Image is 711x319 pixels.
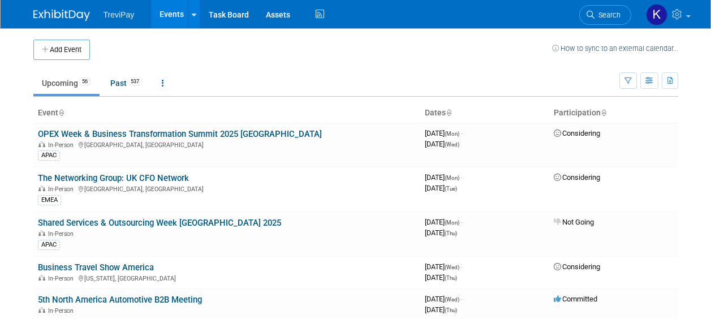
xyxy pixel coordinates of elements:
button: Add Event [33,40,90,60]
span: [DATE] [425,273,457,282]
span: In-Person [48,230,77,238]
span: In-Person [48,307,77,314]
span: - [461,173,463,182]
span: Search [594,11,620,19]
a: How to sync to an external calendar... [552,44,678,53]
span: (Wed) [445,141,459,148]
a: OPEX Week & Business Transformation Summit 2025 [GEOGRAPHIC_DATA] [38,129,322,139]
div: APAC [38,240,60,250]
a: Upcoming56 [33,72,100,94]
a: Sort by Participation Type [601,108,606,117]
span: Committed [554,295,597,303]
img: ExhibitDay [33,10,90,21]
a: Business Travel Show America [38,262,154,273]
span: [DATE] [425,295,463,303]
span: (Thu) [445,307,457,313]
div: APAC [38,150,60,161]
span: (Wed) [445,296,459,303]
span: [DATE] [425,229,457,237]
a: Sort by Start Date [446,108,451,117]
img: Kora Licht [646,4,667,25]
span: (Mon) [445,131,459,137]
span: - [461,262,463,271]
div: EMEA [38,195,61,205]
div: [US_STATE], [GEOGRAPHIC_DATA] [38,273,416,282]
img: In-Person Event [38,186,45,191]
img: In-Person Event [38,307,45,313]
span: 537 [127,77,143,86]
a: Search [579,5,631,25]
span: [DATE] [425,129,463,137]
a: The Networking Group: UK CFO Network [38,173,189,183]
span: (Mon) [445,175,459,181]
span: [DATE] [425,173,463,182]
span: - [461,129,463,137]
span: (Wed) [445,264,459,270]
img: In-Person Event [38,141,45,147]
span: Considering [554,129,600,137]
span: TreviPay [104,10,135,19]
div: [GEOGRAPHIC_DATA], [GEOGRAPHIC_DATA] [38,140,416,149]
span: In-Person [48,275,77,282]
span: [DATE] [425,218,463,226]
a: 5th North America Automotive B2B Meeting [38,295,202,305]
a: Sort by Event Name [58,108,64,117]
span: In-Person [48,141,77,149]
img: In-Person Event [38,275,45,281]
span: [DATE] [425,262,463,271]
span: (Mon) [445,219,459,226]
span: Considering [554,173,600,182]
span: (Tue) [445,186,457,192]
img: In-Person Event [38,230,45,236]
a: Shared Services & Outsourcing Week [GEOGRAPHIC_DATA] 2025 [38,218,281,228]
span: [DATE] [425,184,457,192]
span: (Thu) [445,230,457,236]
a: Past537 [102,72,151,94]
th: Participation [549,104,678,123]
span: Not Going [554,218,594,226]
span: Considering [554,262,600,271]
span: - [461,218,463,226]
th: Event [33,104,420,123]
th: Dates [420,104,549,123]
span: [DATE] [425,305,457,314]
span: (Thu) [445,275,457,281]
span: 56 [79,77,91,86]
div: [GEOGRAPHIC_DATA], [GEOGRAPHIC_DATA] [38,184,416,193]
span: - [461,295,463,303]
span: In-Person [48,186,77,193]
span: [DATE] [425,140,459,148]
